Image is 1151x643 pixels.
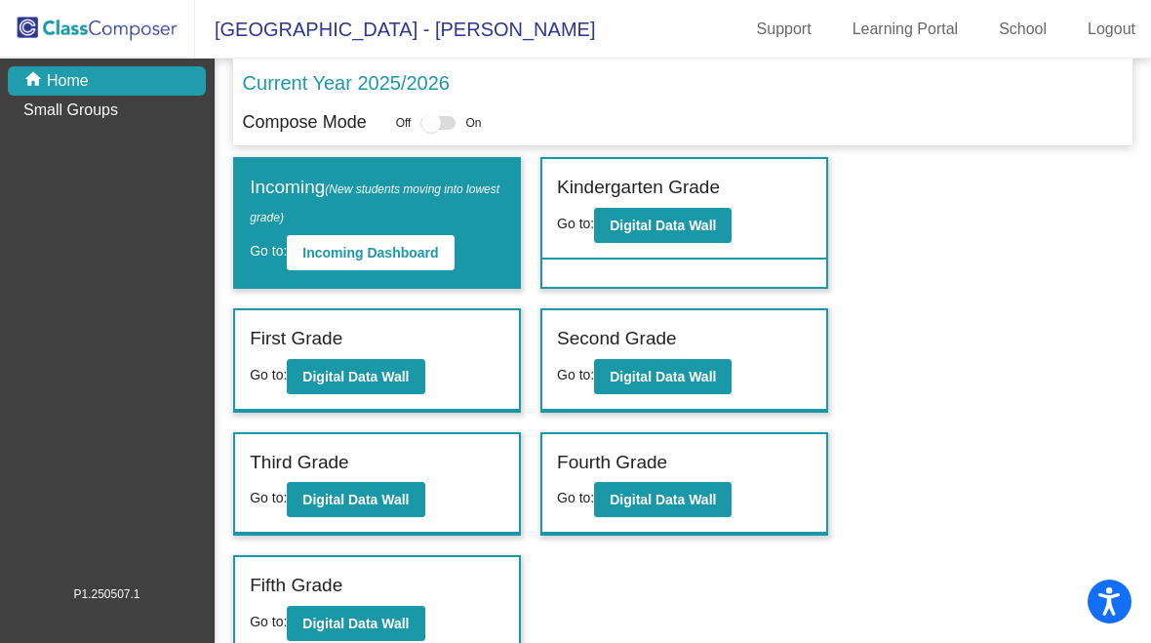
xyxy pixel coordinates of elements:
[557,449,667,477] label: Fourth Grade
[610,218,716,233] b: Digital Data Wall
[250,490,287,505] span: Go to:
[250,182,499,224] span: (New students moving into lowest grade)
[983,14,1062,45] a: School
[287,482,424,517] button: Digital Data Wall
[1072,14,1151,45] a: Logout
[23,69,47,93] mat-icon: home
[250,174,504,229] label: Incoming
[250,449,348,477] label: Third Grade
[302,616,409,631] b: Digital Data Wall
[47,69,89,93] p: Home
[610,492,716,507] b: Digital Data Wall
[837,14,974,45] a: Learning Portal
[250,243,287,259] span: Go to:
[741,14,827,45] a: Support
[594,482,732,517] button: Digital Data Wall
[594,208,732,243] button: Digital Data Wall
[243,68,450,98] p: Current Year 2025/2026
[557,367,594,382] span: Go to:
[250,572,342,600] label: Fifth Grade
[250,325,342,353] label: First Grade
[557,174,720,202] label: Kindergarten Grade
[250,367,287,382] span: Go to:
[557,490,594,505] span: Go to:
[594,359,732,394] button: Digital Data Wall
[396,114,412,132] span: Off
[287,359,424,394] button: Digital Data Wall
[557,216,594,231] span: Go to:
[610,369,716,384] b: Digital Data Wall
[195,14,595,45] span: [GEOGRAPHIC_DATA] - [PERSON_NAME]
[466,114,482,132] span: On
[250,614,287,629] span: Go to:
[302,369,409,384] b: Digital Data Wall
[302,492,409,507] b: Digital Data Wall
[287,235,454,270] button: Incoming Dashboard
[287,606,424,641] button: Digital Data Wall
[23,99,118,122] p: Small Groups
[243,109,367,136] p: Compose Mode
[557,325,677,353] label: Second Grade
[302,245,438,261] b: Incoming Dashboard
